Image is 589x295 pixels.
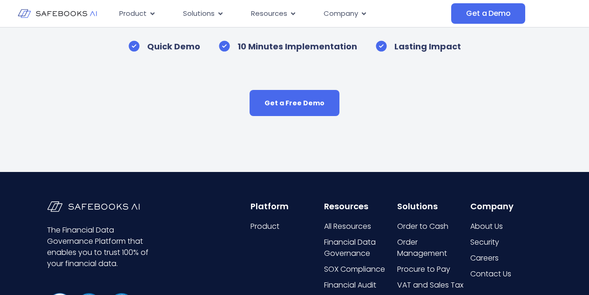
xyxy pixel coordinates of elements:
[324,201,395,212] h6: Resources
[250,90,339,116] a: Get a Free Demo
[324,237,395,259] a: Financial Data Governance
[237,41,357,53] p: 10 Minutes Implementation
[470,268,542,280] a: Contact Us
[470,253,499,264] span: Careers
[324,280,376,291] span: Financial Audit
[470,237,542,248] a: Security
[250,201,322,212] h6: Platform
[324,264,385,275] span: SOX Compliance
[470,201,542,212] h6: Company
[397,221,468,232] a: Order to Cash
[47,225,150,269] p: The Financial Data Governance Platform that enables you to trust 100% of your financial data.
[466,9,510,18] span: Get a Demo
[394,41,461,53] p: Lasting Impact
[324,8,358,19] span: Company
[470,221,542,232] a: About Us
[183,8,215,19] span: Solutions
[324,221,371,232] span: All Resources
[397,201,468,212] h6: Solutions
[324,221,395,232] a: All Resources
[451,3,525,24] a: Get a Demo
[324,280,395,291] a: Financial Audit
[119,8,147,19] span: Product
[470,253,542,264] a: Careers
[397,280,463,291] span: VAT and Sales Tax
[251,8,287,19] span: Resources
[112,5,451,23] nav: Menu
[147,41,200,53] p: Quick Demo
[397,264,468,275] a: Procure to Pay
[397,264,450,275] span: Procure to Pay
[397,237,468,259] a: Order Management
[324,264,395,275] a: SOX Compliance
[250,221,279,232] span: Product
[397,280,468,291] a: VAT and Sales Tax
[397,221,448,232] span: Order to Cash
[112,5,451,23] div: Menu Toggle
[470,237,499,248] span: Security
[470,268,511,280] span: Contact Us
[470,221,503,232] span: About Us
[250,221,322,232] a: Product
